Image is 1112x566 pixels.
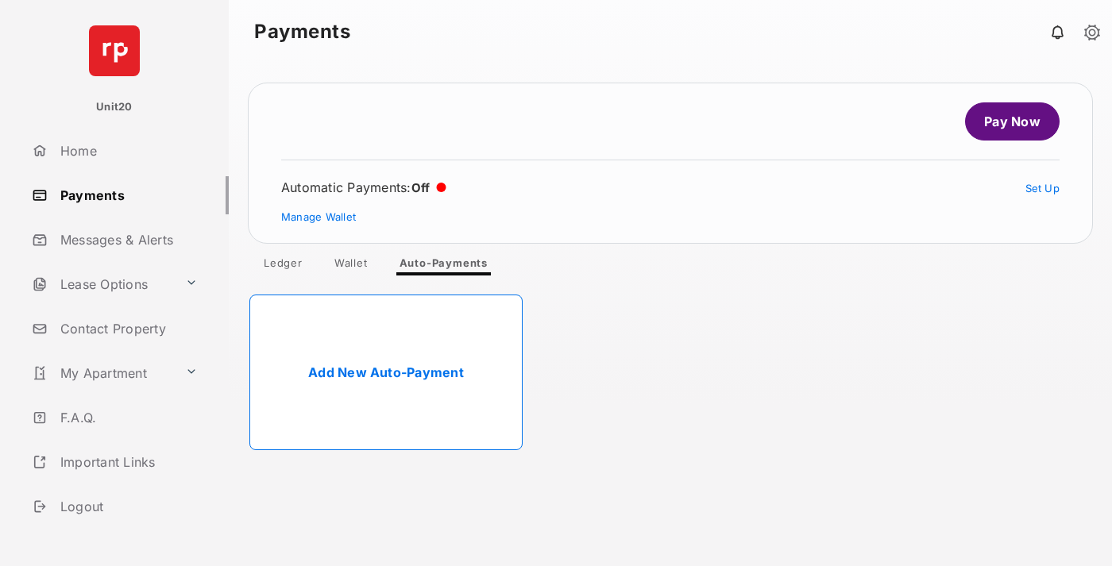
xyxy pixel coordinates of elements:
[254,22,350,41] strong: Payments
[387,256,500,275] a: Auto-Payments
[25,221,229,259] a: Messages & Alerts
[1025,182,1060,194] a: Set Up
[89,25,140,76] img: svg+xml;base64,PHN2ZyB4bWxucz0iaHR0cDovL3d3dy53My5vcmcvMjAwMC9zdmciIHdpZHRoPSI2NCIgaGVpZ2h0PSI2NC...
[281,179,446,195] div: Automatic Payments :
[25,132,229,170] a: Home
[251,256,315,275] a: Ledger
[25,265,179,303] a: Lease Options
[25,310,229,348] a: Contact Property
[25,354,179,392] a: My Apartment
[25,443,204,481] a: Important Links
[25,399,229,437] a: F.A.Q.
[322,256,380,275] a: Wallet
[411,180,431,195] span: Off
[249,295,523,450] a: Add New Auto-Payment
[25,487,229,526] a: Logout
[96,99,133,115] p: Unit20
[25,176,229,214] a: Payments
[281,210,356,223] a: Manage Wallet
